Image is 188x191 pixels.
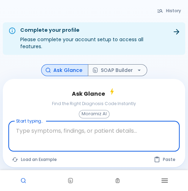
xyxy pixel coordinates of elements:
[41,64,88,76] button: Ask Glance
[79,111,109,117] span: Moramiz AI
[150,154,180,164] button: Paste from clipboard
[52,100,136,107] span: Find the Right Diagnosis Code Instantly
[8,154,61,164] button: Load a random example
[88,64,147,76] button: SOAP Builder
[20,24,162,53] div: Please complete your account setup to access all features.
[153,6,185,16] button: History
[20,27,162,34] div: Complete your profile
[16,118,43,124] label: Start typing...
[72,87,116,97] h4: Ask Glance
